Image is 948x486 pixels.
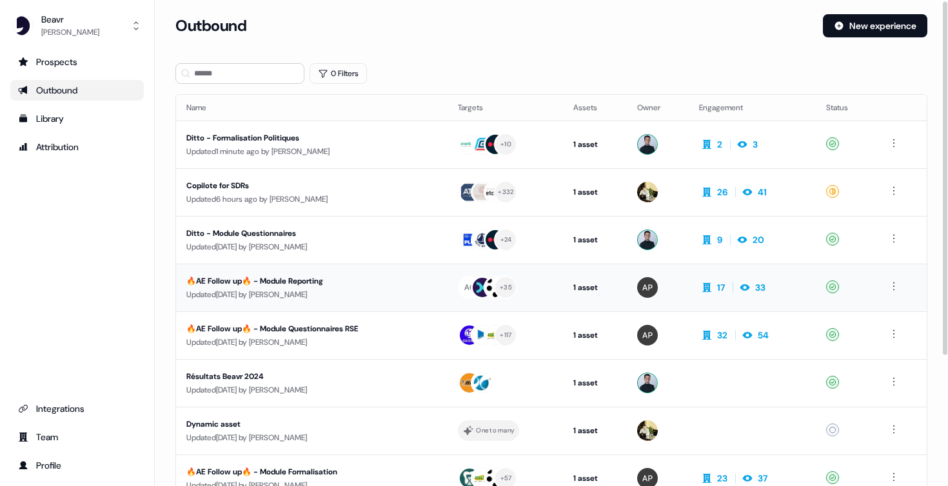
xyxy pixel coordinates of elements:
[175,16,246,35] h3: Outbound
[18,141,136,153] div: Attribution
[573,233,617,246] div: 1 asset
[176,95,448,121] th: Name
[186,131,424,144] div: Ditto - Formalisation Politiques
[186,288,437,301] div: Updated [DATE] by [PERSON_NAME]
[758,329,769,342] div: 54
[10,427,144,447] a: Go to team
[637,229,658,250] img: Ugo
[186,227,424,240] div: Ditto - Module Questionnaires
[755,281,765,294] div: 33
[186,418,424,431] div: Dynamic asset
[18,459,136,472] div: Profile
[753,233,764,246] div: 20
[186,431,437,444] div: Updated [DATE] by [PERSON_NAME]
[18,84,136,97] div: Outbound
[186,370,424,383] div: Résultats Beavr 2024
[717,186,727,199] div: 26
[627,95,689,121] th: Owner
[637,325,658,345] img: Alexis
[10,108,144,129] a: Go to templates
[18,112,136,125] div: Library
[717,329,727,342] div: 32
[563,95,627,121] th: Assets
[10,455,144,476] a: Go to profile
[573,329,617,342] div: 1 asset
[637,134,658,155] img: Ugo
[448,95,563,121] th: Targets
[573,138,617,151] div: 1 asset
[500,282,512,293] div: + 35
[186,322,424,335] div: 🔥AE Follow up🔥 - Module Questionnaires RSE
[186,145,437,158] div: Updated 1 minute ago by [PERSON_NAME]
[41,13,99,26] div: Beavr
[464,281,475,294] div: AC
[823,14,927,37] button: New experience
[637,182,658,202] img: Armand
[816,95,876,121] th: Status
[10,137,144,157] a: Go to attribution
[573,376,617,389] div: 1 asset
[18,431,136,443] div: Team
[186,384,437,396] div: Updated [DATE] by [PERSON_NAME]
[500,234,512,246] div: + 24
[573,472,617,485] div: 1 asset
[10,80,144,101] a: Go to outbound experience
[717,233,722,246] div: 9
[637,420,658,441] img: Armand
[186,275,424,287] div: 🔥AE Follow up🔥 - Module Reporting
[310,63,367,84] button: 0 Filters
[186,336,437,349] div: Updated [DATE] by [PERSON_NAME]
[758,186,767,199] div: 41
[186,193,437,206] div: Updated 6 hours ago by [PERSON_NAME]
[573,424,617,437] div: 1 asset
[717,281,725,294] div: 17
[18,55,136,68] div: Prospects
[717,138,722,151] div: 2
[500,472,512,484] div: + 57
[41,26,99,39] div: [PERSON_NAME]
[637,373,658,393] img: Ugo
[186,465,424,478] div: 🔥AE Follow up🔥 - Module Formalisation
[758,472,767,485] div: 37
[717,472,727,485] div: 23
[498,186,513,198] div: + 332
[573,281,617,294] div: 1 asset
[689,95,816,121] th: Engagement
[476,425,514,436] div: One to many
[753,138,758,151] div: 3
[637,277,658,298] img: Alexis
[186,179,424,192] div: Copilote for SDRs
[186,240,437,253] div: Updated [DATE] by [PERSON_NAME]
[10,398,144,419] a: Go to integrations
[18,402,136,415] div: Integrations
[10,10,144,41] button: Beavr[PERSON_NAME]
[573,186,617,199] div: 1 asset
[500,139,511,150] div: + 10
[10,52,144,72] a: Go to prospects
[500,329,511,341] div: + 117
